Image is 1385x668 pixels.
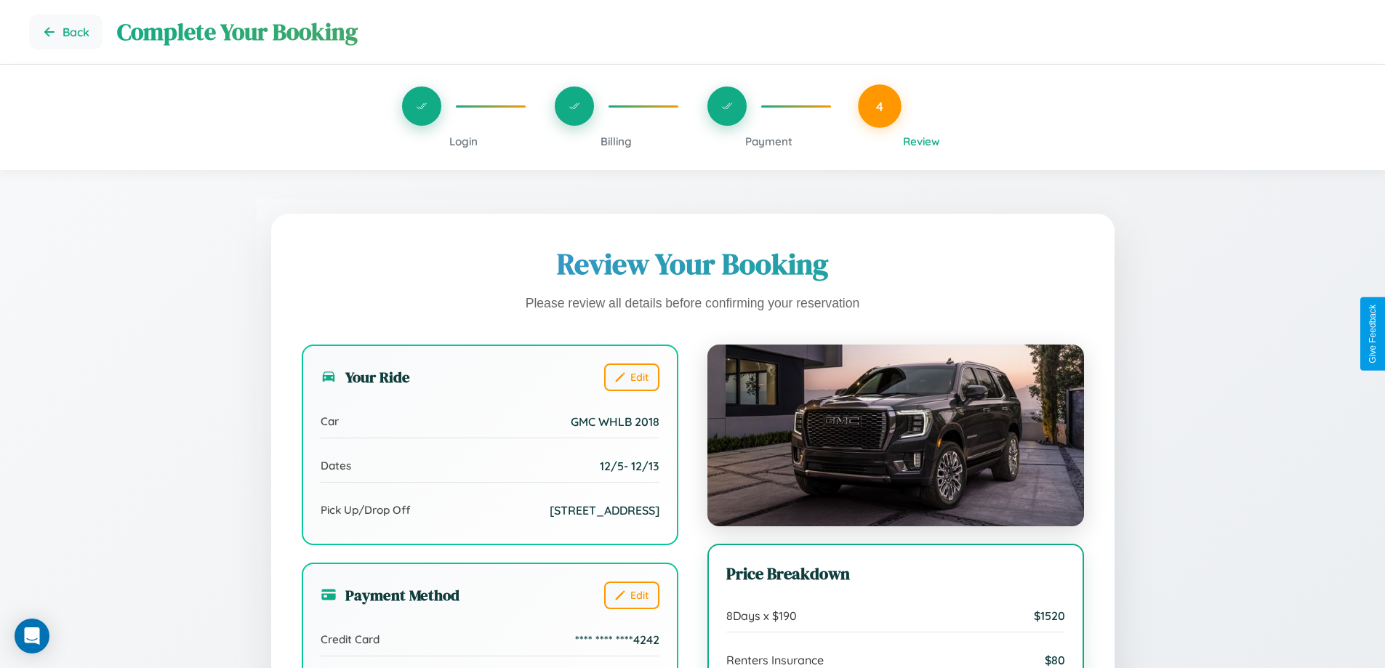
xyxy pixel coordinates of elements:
div: Open Intercom Messenger [15,619,49,653]
h3: Payment Method [321,584,459,605]
span: Login [449,134,478,148]
h3: Price Breakdown [726,563,1065,585]
span: Credit Card [321,632,380,646]
span: $ 80 [1045,653,1065,667]
span: Renters Insurance [726,653,824,667]
span: Payment [745,134,792,148]
button: Go back [29,15,103,49]
span: Car [321,414,339,428]
span: Pick Up/Drop Off [321,503,411,517]
span: $ 1520 [1034,608,1065,623]
span: Review [903,134,940,148]
button: Edit [604,363,659,391]
button: Edit [604,582,659,609]
span: 12 / 5 - 12 / 13 [600,459,659,473]
span: Dates [321,459,351,472]
span: 4 [876,98,883,114]
h3: Your Ride [321,366,410,387]
span: 8 Days x $ 190 [726,608,797,623]
h1: Complete Your Booking [117,16,1356,48]
span: GMC WHLB 2018 [571,414,659,429]
p: Please review all details before confirming your reservation [302,292,1084,315]
div: Give Feedback [1368,305,1378,363]
span: Billing [601,134,632,148]
img: GMC WHLB [707,345,1084,526]
h1: Review Your Booking [302,244,1084,283]
span: [STREET_ADDRESS] [550,503,659,518]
